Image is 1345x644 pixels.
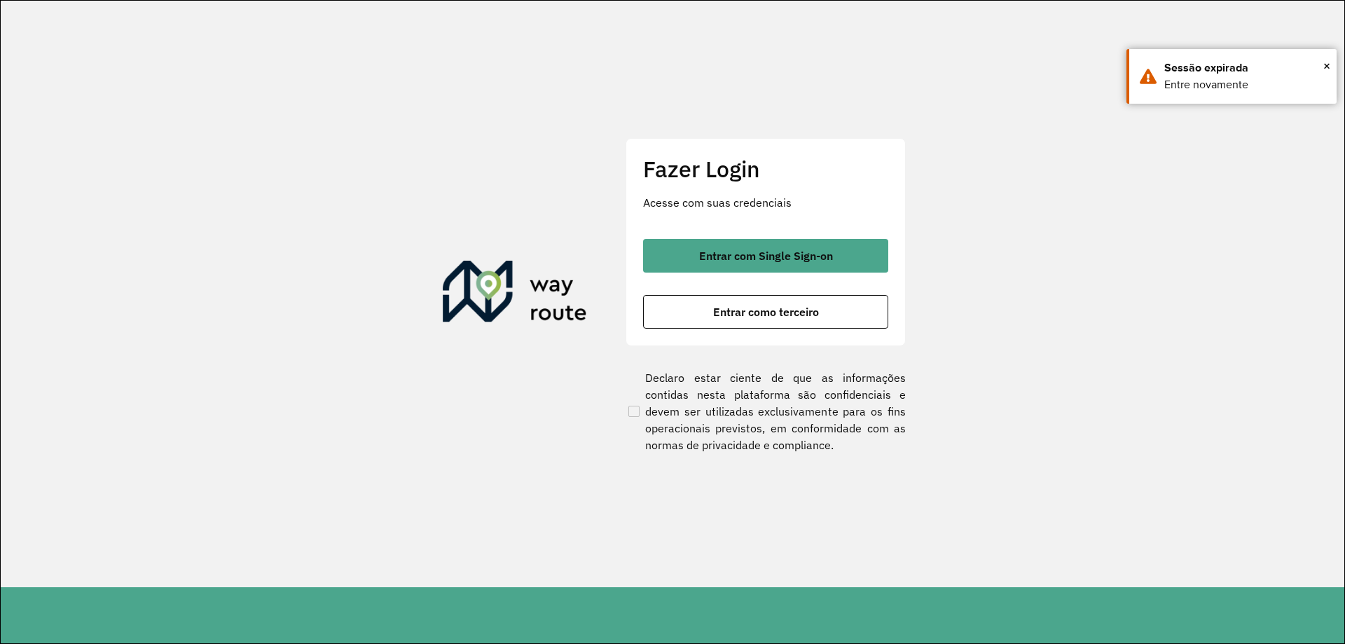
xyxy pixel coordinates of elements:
button: button [643,239,888,273]
span: × [1323,55,1330,76]
div: Entre novamente [1164,76,1326,93]
div: Sessão expirada [1164,60,1326,76]
h2: Fazer Login [643,156,888,182]
span: Entrar com Single Sign-on [699,250,833,261]
p: Acesse com suas credenciais [643,194,888,211]
span: Entrar como terceiro [713,306,819,317]
label: Declaro estar ciente de que as informações contidas nesta plataforma são confidenciais e devem se... [626,369,906,453]
img: Roteirizador AmbevTech [443,261,587,328]
button: button [643,295,888,329]
button: Close [1323,55,1330,76]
